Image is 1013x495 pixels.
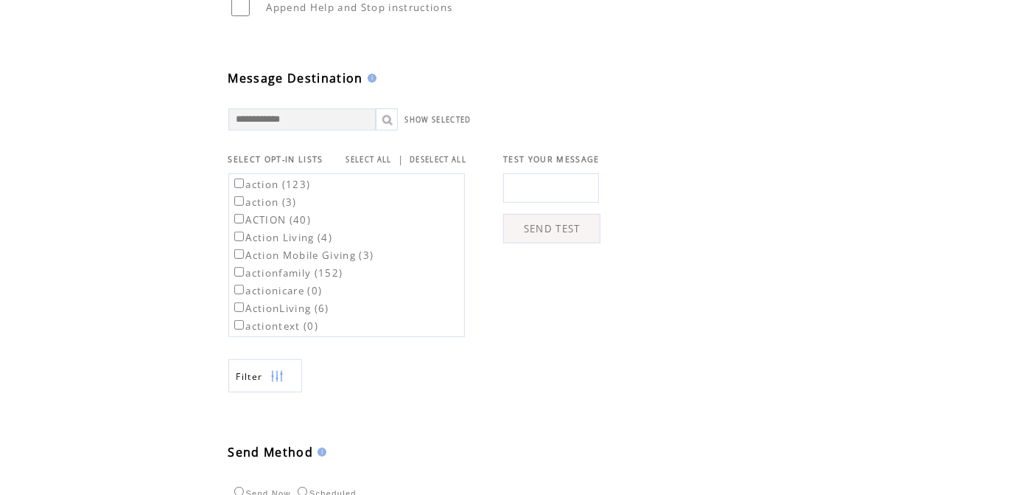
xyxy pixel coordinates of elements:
input: actiontext (0) [234,320,244,330]
label: action (3) [231,195,297,209]
input: action (123) [234,179,244,188]
span: Message Destination [228,70,363,86]
img: help.gif [313,448,326,457]
span: Append Help and Stop instructions [267,1,453,14]
label: ACTION (40) [231,213,312,226]
span: SELECT OPT-IN LISTS [228,154,323,165]
span: | [398,153,404,166]
span: TEST YOUR MESSAGE [503,154,600,165]
label: ActionLiving (6) [231,302,329,315]
input: ACTION (40) [234,214,244,224]
input: action (3) [234,196,244,206]
input: actionfamily (152) [234,267,244,277]
label: actiontext (0) [231,319,319,333]
input: Action Mobile Giving (3) [234,249,244,259]
label: Action Living (4) [231,231,333,244]
label: Action Mobile Giving (3) [231,249,374,262]
label: action (123) [231,178,311,191]
a: SELECT ALL [346,155,392,165]
input: ActionLiving (6) [234,302,244,312]
input: actionicare (0) [234,285,244,294]
span: Show filters [236,370,263,383]
a: Filter [228,359,302,392]
a: SHOW SELECTED [405,115,472,125]
a: SEND TEST [503,214,600,243]
span: Send Method [228,444,314,460]
a: DESELECT ALL [410,155,466,165]
img: help.gif [363,74,376,83]
input: Action Living (4) [234,232,244,241]
label: actionfamily (152) [231,266,343,280]
label: actionicare (0) [231,284,323,297]
img: filters.png [270,360,284,393]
